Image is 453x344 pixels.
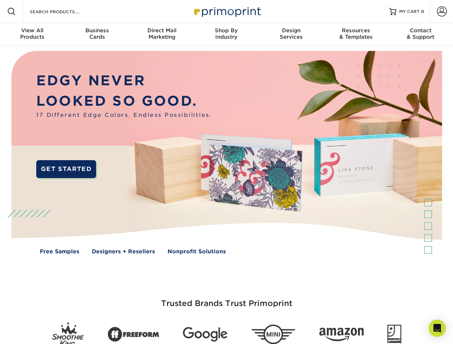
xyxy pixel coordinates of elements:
img: Primoprint [191,4,263,19]
img: Amazon [319,328,364,341]
span: Direct Mail [129,27,194,34]
a: Direct MailMarketing [129,23,194,46]
a: DesignServices [259,23,324,46]
span: Contact [388,27,453,34]
span: 17 Different Edge Colors. Endless Possibilities. [36,111,212,119]
div: Services [259,27,324,40]
a: Nonprofit Solutions [167,248,226,256]
img: Google [183,327,227,342]
div: Open Intercom Messenger [429,320,446,337]
span: Resources [324,27,388,34]
a: Free Samples [40,248,79,256]
div: Marketing [129,27,194,40]
span: Shop By [194,27,259,34]
div: Industry [194,27,259,40]
span: MY CART [399,9,420,15]
p: LOOKED SO GOOD. [36,91,212,111]
a: Designers + Resellers [92,248,155,256]
div: & Support [388,27,453,40]
h3: Trusted Brands Trust Primoprint [17,282,437,317]
p: EDGY NEVER [36,71,212,91]
img: Goodwill [387,325,401,344]
a: Contact& Support [388,23,453,46]
span: Design [259,27,324,34]
a: GET STARTED [36,160,96,178]
div: & Templates [324,27,388,40]
a: BusinessCards [65,23,129,46]
span: Business [65,27,129,34]
a: Shop ByIndustry [194,23,259,46]
span: 0 [421,9,424,14]
a: Resources& Templates [324,23,388,46]
input: SEARCH PRODUCTS..... [29,7,99,16]
div: Cards [65,27,129,40]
